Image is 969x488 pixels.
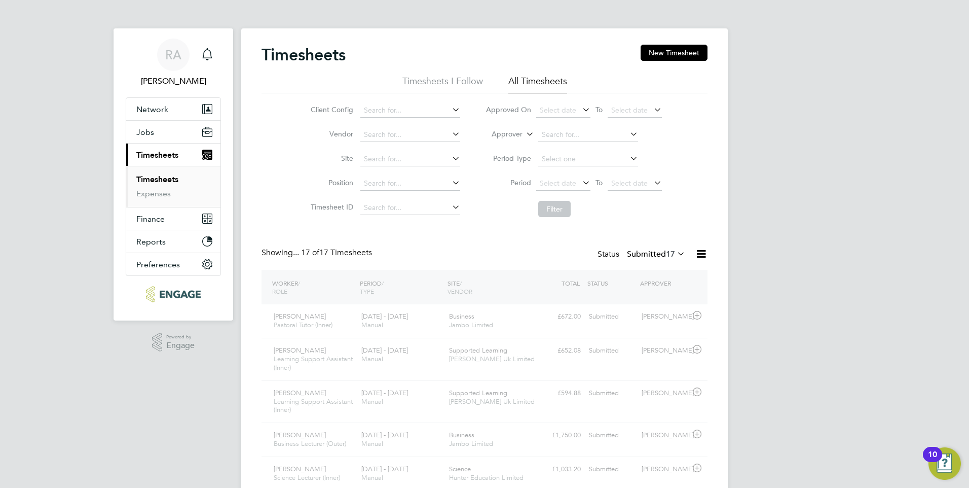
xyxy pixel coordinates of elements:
span: Finance [136,214,165,224]
a: RA[PERSON_NAME] [126,39,221,87]
button: Finance [126,207,220,230]
nav: Main navigation [114,28,233,321]
button: New Timesheet [641,45,707,61]
span: 17 of [301,248,319,258]
button: Filter [538,201,571,217]
h2: Timesheets [262,45,346,65]
label: Site [308,154,353,163]
span: Select date [611,106,648,115]
span: Raj Ali [126,75,221,87]
button: Reports [126,230,220,253]
label: Client Config [308,105,353,114]
a: Expenses [136,189,171,198]
span: 17 Timesheets [301,248,372,258]
span: RA [165,48,181,61]
label: Vendor [308,129,353,138]
input: Select one [538,152,638,166]
button: Preferences [126,253,220,275]
input: Search for... [360,201,460,215]
input: Search for... [360,128,460,142]
label: Submitted [627,249,685,259]
label: Approver [477,129,523,140]
label: Timesheet ID [308,202,353,212]
span: Network [136,104,168,114]
span: Engage [166,341,195,350]
span: Reports [136,237,166,247]
input: Search for... [538,128,638,142]
label: Approved On [486,105,531,114]
a: Timesheets [136,175,178,184]
input: Search for... [360,103,460,118]
a: Go to home page [126,286,221,302]
span: Timesheets [136,150,178,160]
label: Position [308,178,353,187]
li: All Timesheets [508,75,567,93]
span: 17 [666,249,675,259]
span: Jobs [136,127,154,137]
div: Showing [262,248,374,258]
button: Jobs [126,121,220,143]
span: Powered by [166,333,195,341]
input: Search for... [360,177,460,191]
a: Powered byEngage [152,333,195,352]
span: Select date [540,106,576,115]
label: Period [486,178,531,187]
div: Timesheets [126,166,220,207]
span: Select date [611,179,648,188]
span: Preferences [136,260,180,269]
label: Period Type [486,154,531,163]
button: Open Resource Center, 10 new notifications [928,447,961,480]
span: ... [293,248,299,258]
div: 10 [928,455,937,468]
div: Status [598,248,687,262]
button: Timesheets [126,144,220,166]
span: To [592,176,606,189]
button: Network [126,98,220,120]
li: Timesheets I Follow [402,75,483,93]
input: Search for... [360,152,460,166]
span: To [592,103,606,116]
span: Select date [540,179,576,188]
img: ncclondon-logo-retina.png [146,286,200,302]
